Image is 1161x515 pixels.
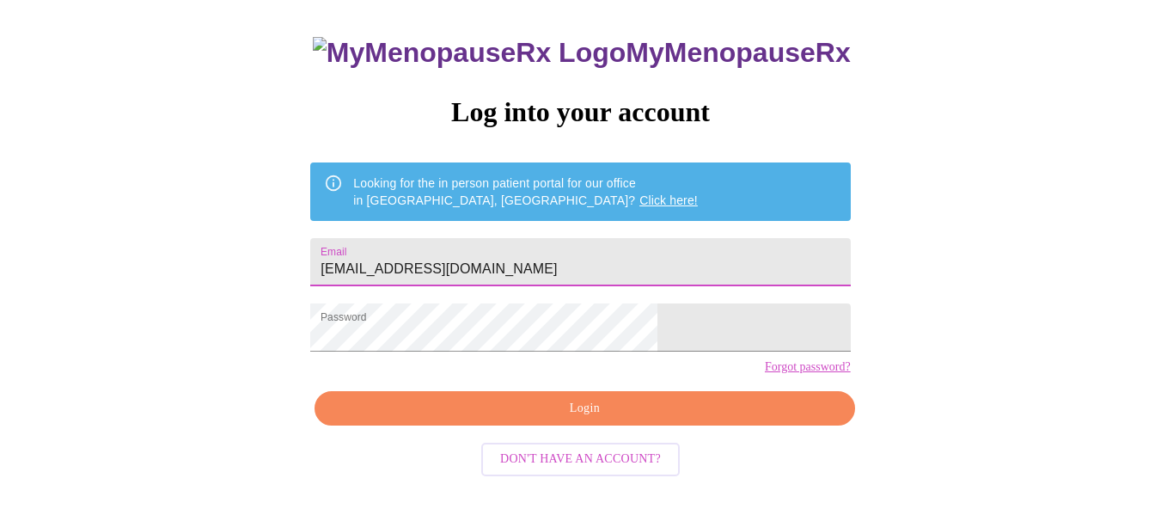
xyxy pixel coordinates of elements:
span: Login [334,398,834,420]
div: Looking for the in person patient portal for our office in [GEOGRAPHIC_DATA], [GEOGRAPHIC_DATA]? [353,168,698,216]
h3: MyMenopauseRx [313,37,851,69]
img: MyMenopauseRx Logo [313,37,626,69]
a: Don't have an account? [477,451,684,465]
span: Don't have an account? [500,449,661,470]
button: Login [315,391,854,426]
a: Click here! [639,193,698,207]
a: Forgot password? [765,360,851,374]
h3: Log into your account [310,96,850,128]
button: Don't have an account? [481,443,680,476]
